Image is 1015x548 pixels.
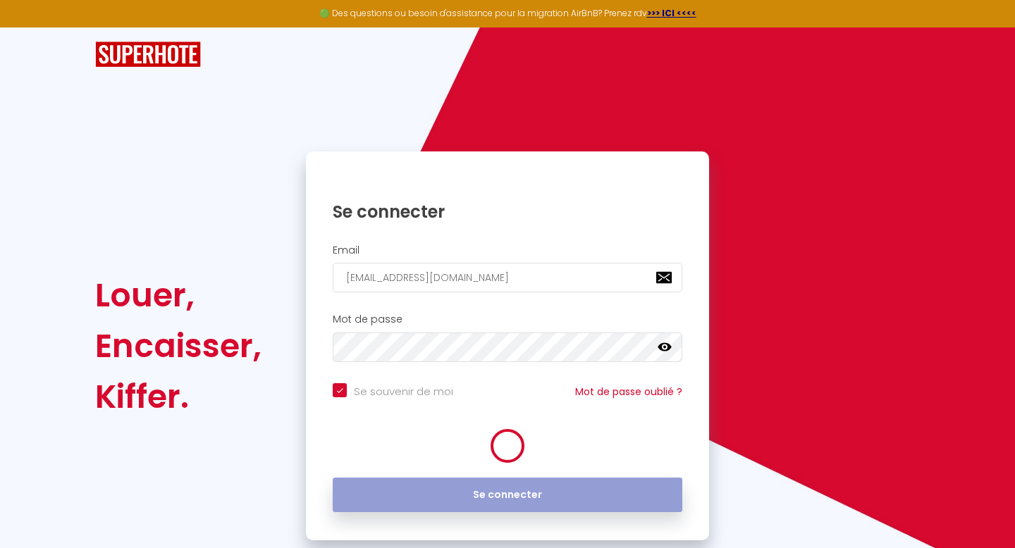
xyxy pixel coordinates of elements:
[95,42,201,68] img: SuperHote logo
[333,478,682,513] button: Se connecter
[95,371,262,422] div: Kiffer.
[647,7,696,19] a: >>> ICI <<<<
[95,270,262,320] div: Louer,
[333,313,682,325] h2: Mot de passe
[333,263,682,292] input: Ton Email
[333,244,682,256] h2: Email
[575,385,682,399] a: Mot de passe oublié ?
[333,201,682,223] h1: Se connecter
[95,320,262,371] div: Encaisser,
